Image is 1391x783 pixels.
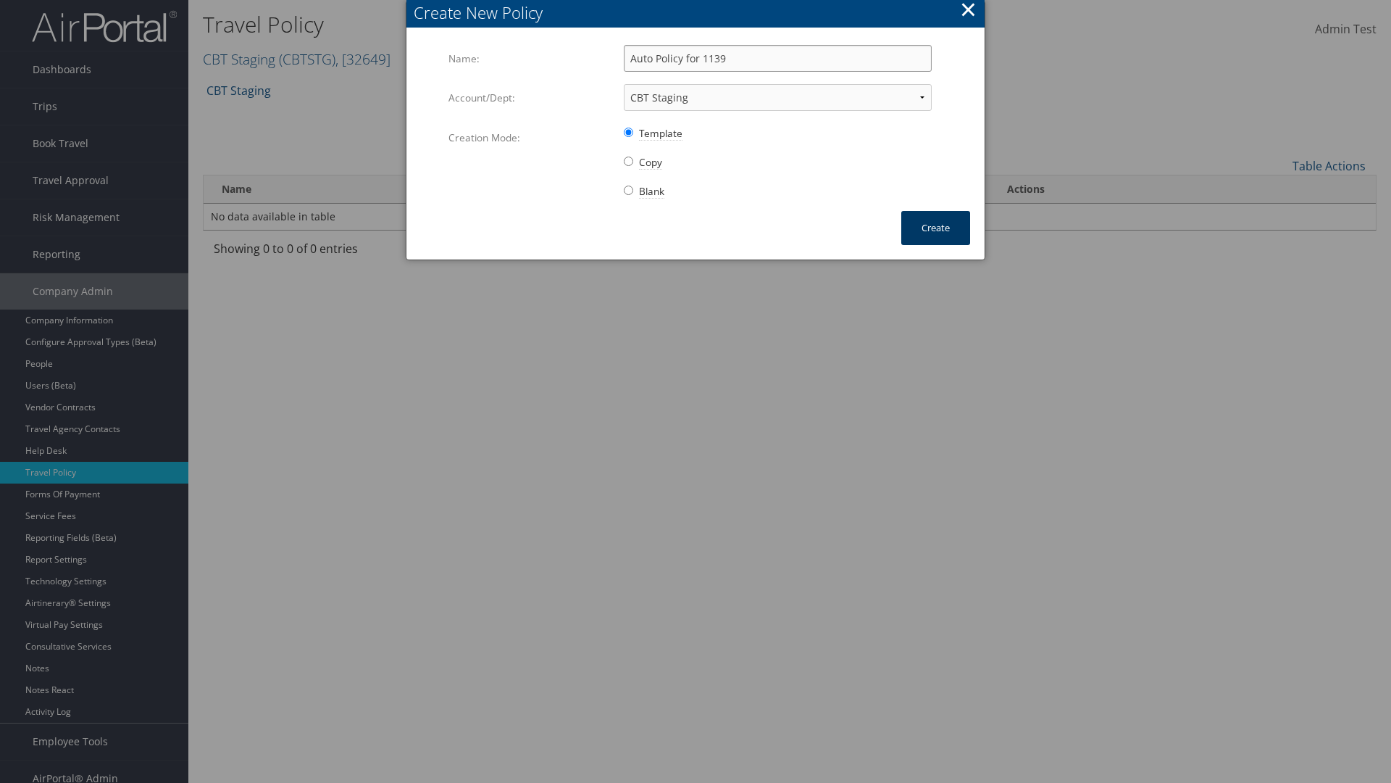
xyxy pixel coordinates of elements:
[414,1,985,24] div: Create New Policy
[639,126,682,141] span: Template
[448,84,613,112] label: Account/Dept:
[901,211,970,245] button: Create
[639,155,662,170] span: Copy
[448,124,613,152] label: Creation Mode:
[639,184,664,199] span: Blank
[448,45,613,72] label: Name:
